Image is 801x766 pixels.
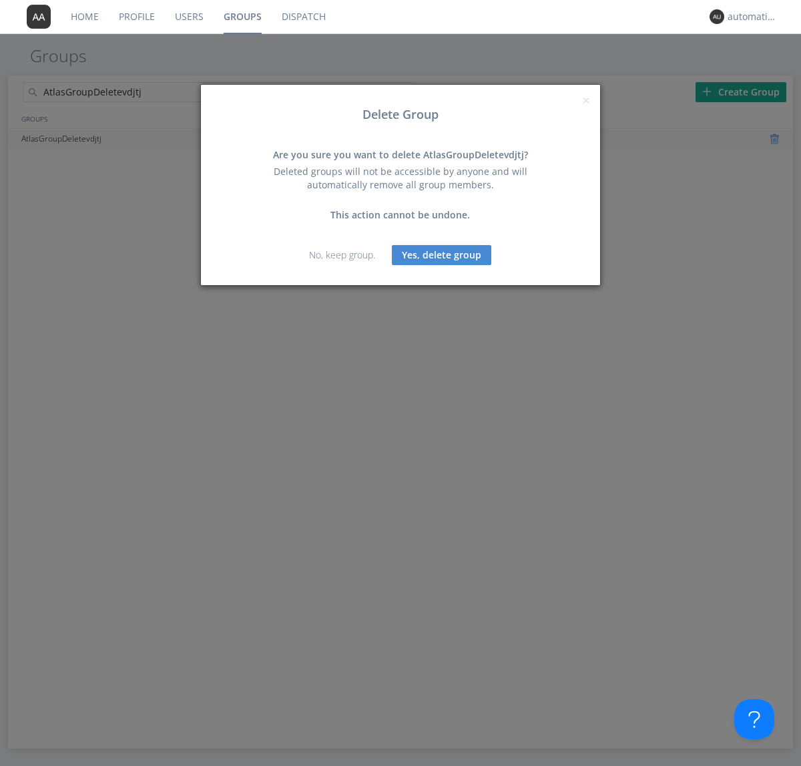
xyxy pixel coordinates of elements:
[257,148,544,162] div: Are you sure you want to delete AtlasGroupDeletevdjtj?
[710,9,724,24] img: 373638.png
[257,165,544,192] div: Deleted groups will not be accessible by anyone and will automatically remove all group members.
[309,248,375,261] a: No, keep group.
[392,245,491,265] button: Yes, delete group
[211,108,590,122] h3: Delete Group
[27,5,51,29] img: 373638.png
[257,208,544,222] div: This action cannot be undone.
[728,10,778,23] div: automation+atlas+default+group+org2
[582,91,590,110] span: ×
